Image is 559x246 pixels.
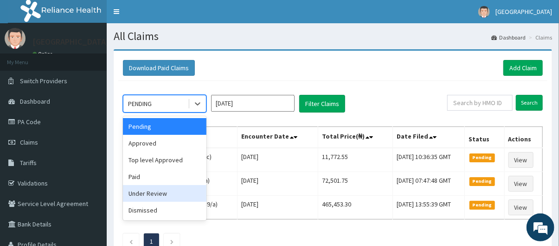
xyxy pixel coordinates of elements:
[211,95,295,112] input: Select Month and Year
[508,199,533,215] a: View
[465,127,504,148] th: Status
[114,30,552,42] h1: All Claims
[508,152,533,168] a: View
[318,127,392,148] th: Total Price(₦)
[237,127,318,148] th: Encounter Date
[123,185,206,202] div: Under Review
[123,60,195,76] button: Download Paid Claims
[129,237,133,246] a: Previous page
[123,152,206,168] div: Top level Approved
[392,172,464,196] td: [DATE] 07:47:48 GMT
[20,159,37,167] span: Tariffs
[237,172,318,196] td: [DATE]
[237,148,318,172] td: [DATE]
[20,138,38,146] span: Claims
[392,127,464,148] th: Date Filed
[392,196,464,219] td: [DATE] 13:55:39 GMT
[503,60,543,76] a: Add Claim
[20,97,50,106] span: Dashboard
[495,7,552,16] span: [GEOGRAPHIC_DATA]
[491,33,526,41] a: Dashboard
[20,77,67,85] span: Switch Providers
[123,118,206,135] div: Pending
[123,168,206,185] div: Paid
[508,176,533,192] a: View
[299,95,345,113] button: Filter Claims
[32,38,109,46] p: [GEOGRAPHIC_DATA]
[32,51,55,57] a: Online
[170,237,174,246] a: Next page
[128,99,152,108] div: PENDING
[469,177,495,186] span: Pending
[150,237,153,246] a: Page 1 is your current page
[504,127,542,148] th: Actions
[469,153,495,162] span: Pending
[123,202,206,219] div: Dismissed
[447,95,513,111] input: Search by HMO ID
[318,148,392,172] td: 11,772.55
[478,6,490,18] img: User Image
[5,28,26,49] img: User Image
[237,196,318,219] td: [DATE]
[527,33,552,41] li: Claims
[516,95,543,111] input: Search
[318,172,392,196] td: 72,501.75
[392,148,464,172] td: [DATE] 10:36:35 GMT
[469,201,495,209] span: Pending
[318,196,392,219] td: 465,453.30
[123,135,206,152] div: Approved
